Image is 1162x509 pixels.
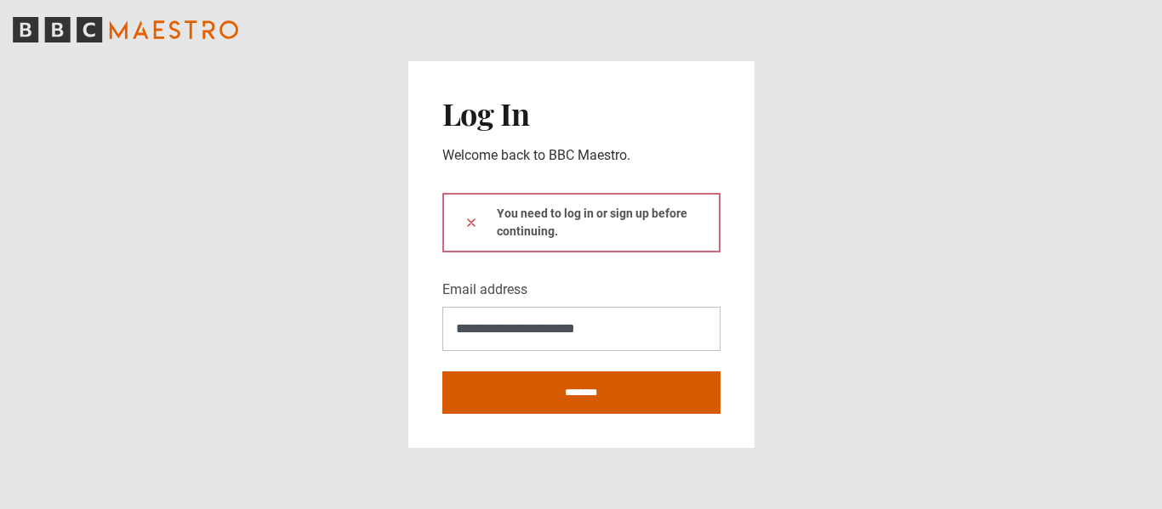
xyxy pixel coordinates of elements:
p: Welcome back to BBC Maestro. [442,145,721,166]
label: Email address [442,280,527,300]
svg: BBC Maestro [13,17,238,42]
h2: Log In [442,95,721,131]
div: You need to log in or sign up before continuing. [442,193,721,252]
